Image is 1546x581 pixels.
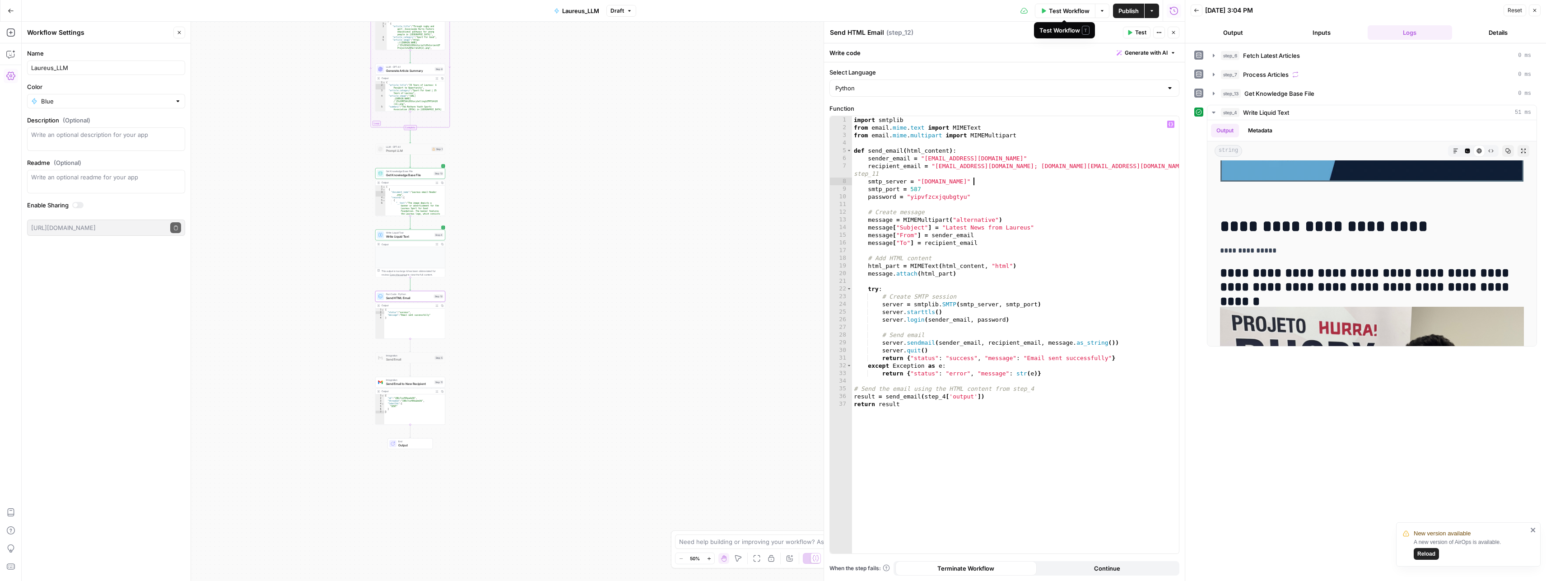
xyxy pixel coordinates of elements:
[382,181,433,184] div: Output
[830,262,852,270] div: 19
[376,191,386,197] div: 3
[610,7,624,15] span: Draft
[1414,538,1527,560] div: A new version of AirOps is available.
[830,331,852,339] div: 28
[386,68,433,73] span: Generate Article Summary
[383,186,386,188] span: Toggle code folding, rows 1 through 14
[1243,70,1289,79] span: Process Articles
[830,139,852,147] div: 4
[54,158,81,167] span: (Optional)
[830,385,852,393] div: 35
[27,82,185,91] label: Color
[383,188,386,191] span: Toggle code folding, rows 2 through 13
[1037,561,1178,576] button: Continue
[830,116,852,124] div: 1
[378,356,383,360] img: gmail%20(1).png
[375,168,445,216] div: Get Knowledge Base FileGet Knowledge Base FileStep 13Output[ { "document_name":"Laureus email Hea...
[847,362,852,370] span: Toggle code folding, rows 32 through 33
[830,308,852,316] div: 25
[830,400,852,408] div: 37
[386,234,433,239] span: Write Liquid Text
[410,363,411,376] g: Edge from step_5 to step_11
[830,231,852,239] div: 15
[1504,5,1526,16] button: Reset
[830,162,852,178] div: 7
[830,347,852,354] div: 30
[1243,51,1300,60] span: Fetch Latest Articles
[1417,550,1435,558] span: Reload
[1207,86,1537,101] button: 0 ms
[410,50,411,63] g: Edge from step_7 to step_8
[386,354,433,357] span: Integration
[386,231,433,234] span: Write Liquid Text
[830,28,884,37] textarea: Send HTML Email
[1518,52,1531,60] span: 0 ms
[375,377,445,425] div: IntegrationSend Email to New RecipientStep 11Output{ "id":"198c7caf00aade36", "threadId":"198c7ca...
[27,201,185,210] label: Enable Sharing
[830,370,852,377] div: 33
[847,147,852,155] span: Toggle code folding, rows 5 through 33
[375,352,445,363] div: IntegrationSend EmailStep 5
[1221,89,1241,98] span: step_13
[31,63,181,72] input: Untitled
[382,242,433,246] div: Output
[1207,67,1537,82] button: 0 ms
[375,230,445,277] div: Write Liquid TextWrite Liquid TextStep 4OutputThis output is too large & has been abbreviated for...
[386,173,432,177] span: Get Knowledge Base File
[386,357,433,361] span: Send Email
[386,145,430,149] span: LLM · GPT-4.1
[1207,48,1537,63] button: 0 ms
[830,193,852,201] div: 10
[1221,70,1239,79] span: step_7
[376,89,386,95] div: 3
[1211,124,1239,137] button: Output
[1243,108,1289,117] span: Write Liquid Text
[383,81,386,84] span: Toggle code folding, rows 1 through 20
[375,2,445,50] div: Loop[ { "article_title":"Through rugby and golf, Associação Hurra fosters educational pathways fo...
[549,4,605,18] button: Laureus_LLM
[376,199,386,202] div: 5
[386,295,432,300] span: Send HTML Email
[410,155,411,168] g: Edge from step_1 to step_13
[830,316,852,323] div: 26
[434,380,443,384] div: Step 11
[434,294,443,298] div: Step 12
[830,339,852,347] div: 29
[376,202,386,256] div: 6
[829,564,890,572] a: When the step fails:
[829,104,1179,113] label: Function
[386,378,433,382] span: Integration
[830,185,852,193] div: 9
[1135,28,1146,37] span: Test
[410,425,411,438] g: Edge from step_11 to end
[830,247,852,254] div: 17
[830,147,852,155] div: 5
[886,28,913,37] span: ( step_12 )
[829,68,1179,77] label: Select Language
[830,178,852,185] div: 8
[830,208,852,216] div: 12
[27,158,185,167] label: Readme
[375,125,445,130] div: Complete
[382,403,384,405] span: Toggle code folding, rows 4 through 6
[375,144,445,155] div: LLM · GPT-4.1Prompt LLMStep 1
[376,25,387,36] div: 3
[1215,145,1242,157] span: string
[606,5,636,17] button: Draft
[1515,108,1531,117] span: 51 ms
[435,356,443,360] div: Step 5
[435,67,443,71] div: Step 8
[410,277,411,290] g: Edge from step_4 to step_12
[824,43,1185,62] div: Write code
[830,300,852,308] div: 24
[376,197,386,199] div: 4
[376,314,385,317] div: 3
[1035,4,1095,18] button: Test Workflow
[835,84,1163,93] input: Python
[376,186,386,188] div: 1
[1244,89,1314,98] span: Get Knowledge Base File
[41,97,171,106] input: Blue
[383,197,386,199] span: Toggle code folding, rows 4 through 12
[1243,124,1278,137] button: Metadata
